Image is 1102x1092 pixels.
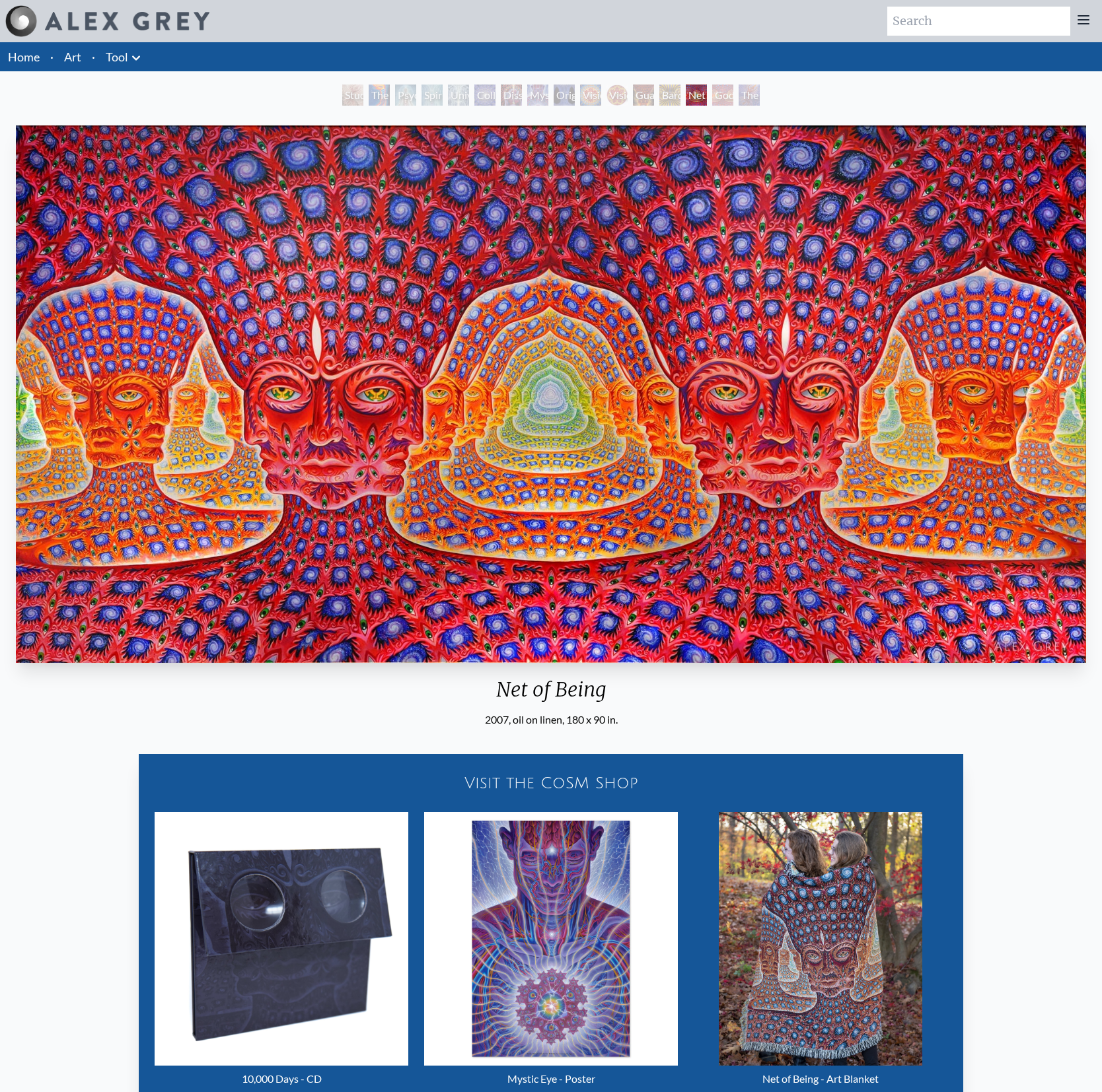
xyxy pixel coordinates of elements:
input: Search [887,7,1070,36]
a: Tool [106,48,128,66]
li: · [87,42,100,71]
img: Net of Being - Art Blanket [719,812,922,1066]
div: Psychic Energy System [395,85,416,106]
div: Net of Being [11,677,1091,712]
div: Universal Mind Lattice [448,85,469,106]
div: 10,000 Days - CD [155,1066,408,1092]
img: Net-of-Being-2021-Alex-Grey-watermarked.jpeg [16,125,1086,663]
div: Original Face [554,85,575,106]
div: The Great Turn [739,85,760,106]
li: · [45,42,59,71]
div: Spiritual Energy System [422,85,443,106]
div: Collective Vision [474,85,496,106]
div: Study for the Great Turn [342,85,363,106]
a: Art [64,48,81,66]
img: 10,000 Days - CD [155,812,408,1066]
a: Home [8,50,40,64]
div: Guardian of Infinite Vision [633,85,654,106]
div: Bardo Being [659,85,680,106]
a: Visit the CoSM Shop [147,762,955,804]
div: Vision [PERSON_NAME] [606,85,628,106]
div: Godself [712,85,733,106]
img: Mystic Eye - Poster [424,812,678,1066]
div: Mystic Eye - Poster [424,1066,678,1092]
a: Mystic Eye - Poster [424,812,678,1092]
div: Net of Being - Art Blanket [694,1066,947,1092]
div: 2007, oil on linen, 180 x 90 in. [11,712,1091,728]
div: Dissectional Art for Tool's Lateralus CD [501,85,522,106]
div: The Torch [369,85,390,106]
a: 10,000 Days - CD [155,812,408,1092]
div: Mystic Eye [527,85,548,106]
div: Net of Being [686,85,707,106]
div: Vision Crystal [580,85,601,106]
a: Net of Being - Art Blanket [694,812,947,1092]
